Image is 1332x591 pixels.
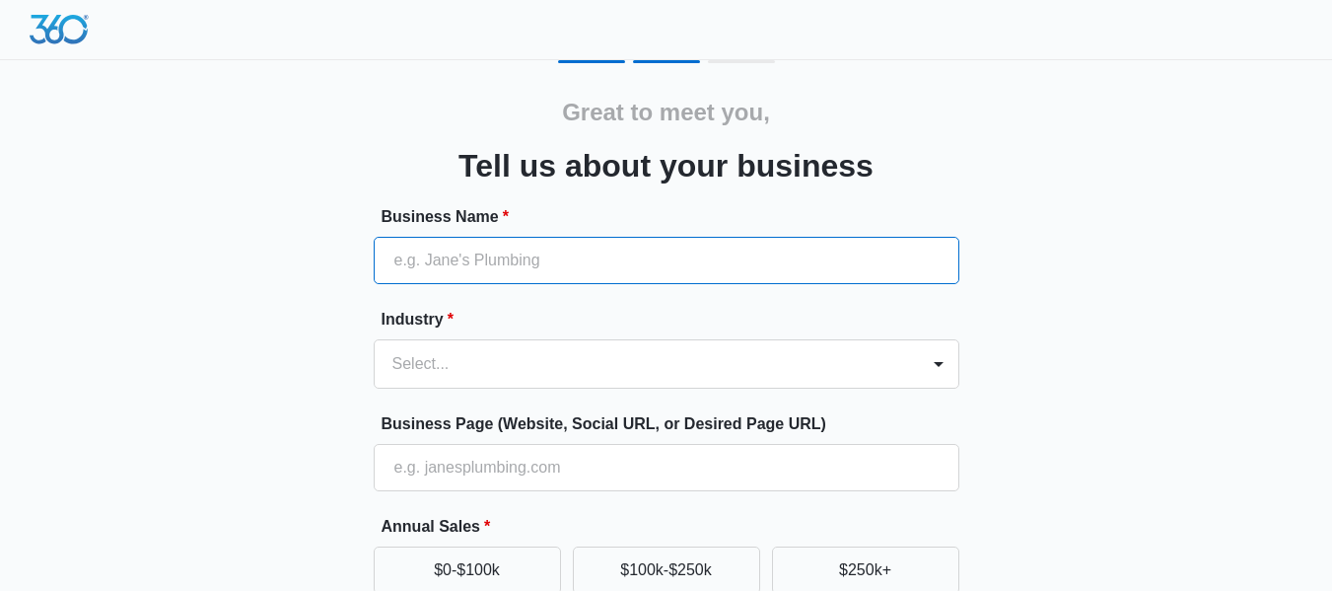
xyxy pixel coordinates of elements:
label: Business Page (Website, Social URL, or Desired Page URL) [382,412,967,436]
label: Industry [382,308,967,332]
h2: Great to meet you, [562,95,770,130]
input: e.g. janesplumbing.com [374,444,959,491]
h3: Tell us about your business [458,142,874,189]
input: e.g. Jane's Plumbing [374,237,959,284]
label: Annual Sales [382,515,967,539]
label: Business Name [382,205,967,229]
